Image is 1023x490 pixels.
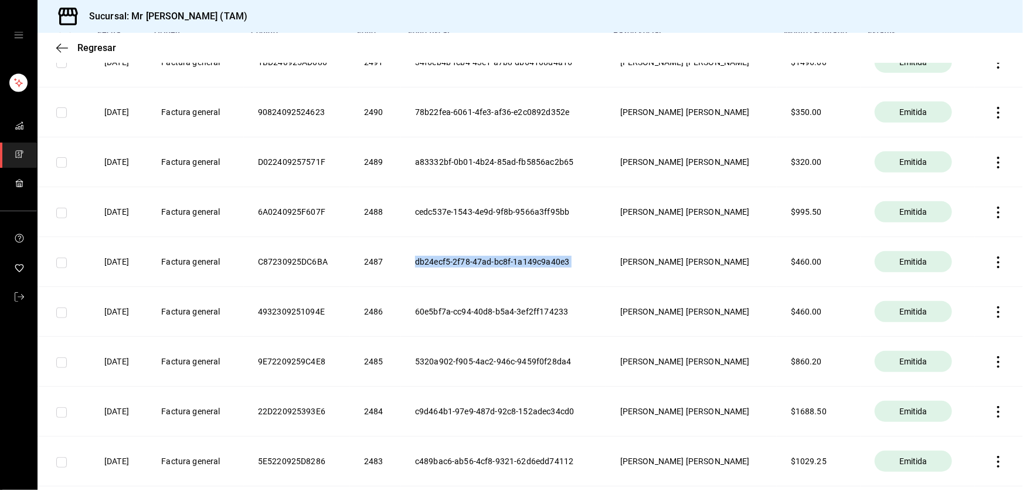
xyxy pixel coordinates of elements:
[401,187,606,237] th: cedc537e-1543-4e9d-9f8b-9566a3ff95bb
[90,187,147,237] th: [DATE]
[244,137,350,187] th: D022409257571F
[77,42,116,53] span: Regresar
[244,437,350,486] th: 5E5220925D8286
[350,437,401,486] th: 2483
[606,137,777,187] th: [PERSON_NAME] [PERSON_NAME]
[777,387,861,437] th: $ 1688.50
[350,137,401,187] th: 2489
[147,137,244,187] th: Factura general
[350,237,401,287] th: 2487
[606,387,777,437] th: [PERSON_NAME] [PERSON_NAME]
[350,337,401,387] th: 2485
[895,206,932,218] span: Emitida
[606,337,777,387] th: [PERSON_NAME] [PERSON_NAME]
[401,387,606,437] th: c9d464b1-97e9-487d-92c8-152adec34cd0
[147,237,244,287] th: Factura general
[606,237,777,287] th: [PERSON_NAME] [PERSON_NAME]
[244,187,350,237] th: 6A0240925F607F
[147,387,244,437] th: Factura general
[777,237,861,287] th: $ 460.00
[777,337,861,387] th: $ 860.20
[895,405,932,417] span: Emitida
[777,137,861,187] th: $ 320.00
[777,287,861,337] th: $ 460.00
[90,287,147,337] th: [DATE]
[90,387,147,437] th: [DATE]
[244,237,350,287] th: C87230925DC6BA
[401,137,606,187] th: a83332bf-0b01-4b24-85ad-fb5856ac2b65
[606,437,777,486] th: [PERSON_NAME] [PERSON_NAME]
[244,287,350,337] th: 4932309251094E
[777,187,861,237] th: $ 995.50
[90,437,147,486] th: [DATE]
[90,137,147,187] th: [DATE]
[895,156,932,168] span: Emitida
[777,437,861,486] th: $ 1029.25
[244,337,350,387] th: 9E72209259C4E8
[244,387,350,437] th: 22D220925393E6
[895,356,932,367] span: Emitida
[606,87,777,137] th: [PERSON_NAME] [PERSON_NAME]
[147,187,244,237] th: Factura general
[147,287,244,337] th: Factura general
[401,437,606,486] th: c489bac6-ab56-4cf8-9321-62d6edd74112
[147,337,244,387] th: Factura general
[606,187,777,237] th: [PERSON_NAME] [PERSON_NAME]
[14,31,23,40] button: open drawer
[895,455,932,467] span: Emitida
[895,306,932,317] span: Emitida
[90,237,147,287] th: [DATE]
[895,106,932,118] span: Emitida
[90,337,147,387] th: [DATE]
[350,187,401,237] th: 2488
[401,87,606,137] th: 78b22fea-6061-4fe3-af36-e2c0892d352e
[147,437,244,486] th: Factura general
[606,287,777,337] th: [PERSON_NAME] [PERSON_NAME]
[80,9,247,23] h3: Sucursal: Mr [PERSON_NAME] (TAM)
[401,337,606,387] th: 5320a902-f905-4ac2-946c-9459f0f28da4
[895,256,932,268] span: Emitida
[401,287,606,337] th: 60e5bf7a-cc94-40d8-b5a4-3ef2ff174233
[401,237,606,287] th: db24ecf5-2f78-47ad-bc8f-1a149c9a40e3
[350,387,401,437] th: 2484
[56,42,116,53] button: Regresar
[90,87,147,137] th: [DATE]
[777,87,861,137] th: $ 350.00
[350,287,401,337] th: 2486
[350,87,401,137] th: 2490
[147,87,244,137] th: Factura general
[244,87,350,137] th: 90824092524623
